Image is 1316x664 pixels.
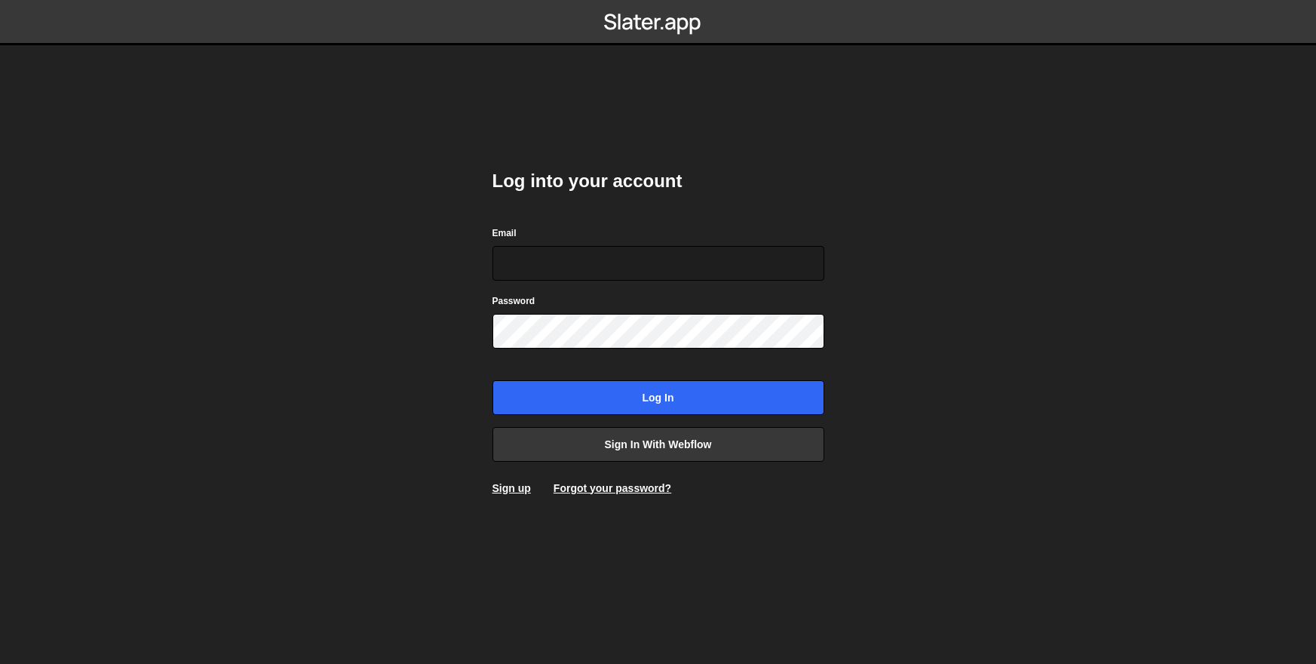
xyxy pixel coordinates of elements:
label: Email [492,226,517,241]
label: Password [492,294,535,309]
a: Forgot your password? [554,482,671,494]
h2: Log into your account [492,169,824,193]
a: Sign up [492,482,531,494]
a: Sign in with Webflow [492,427,824,462]
input: Log in [492,380,824,415]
